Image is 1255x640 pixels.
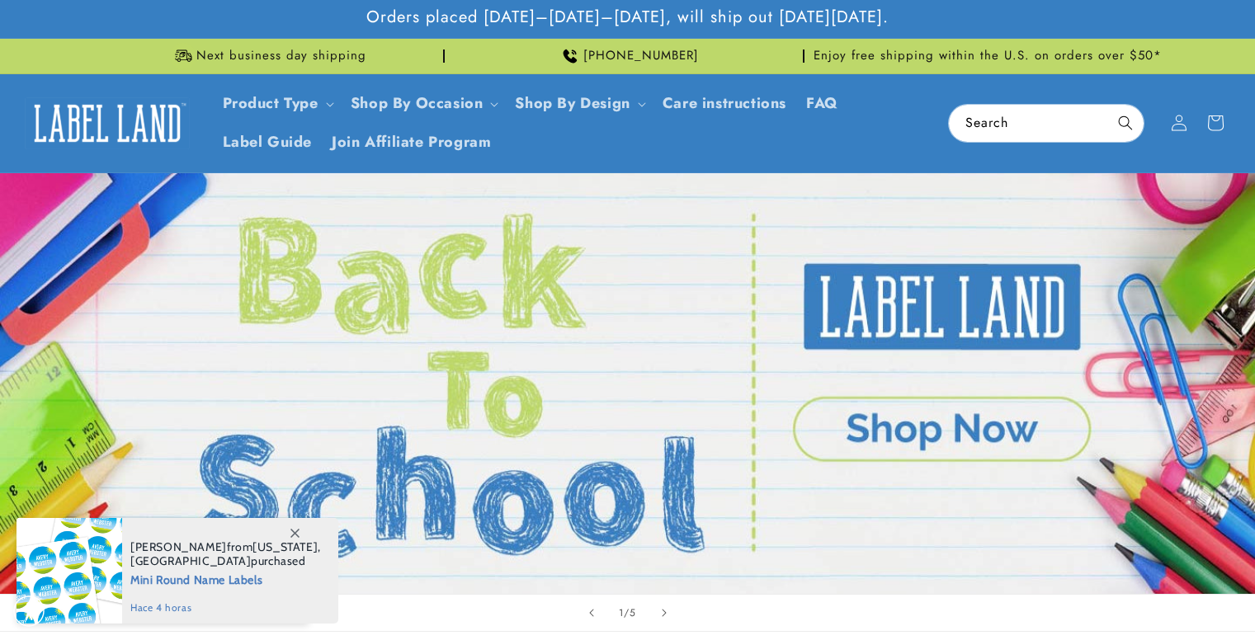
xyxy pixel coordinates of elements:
[811,39,1164,73] div: Announcement
[130,568,321,589] span: Mini Round Name Labels
[130,600,321,615] span: hace 4 horas
[796,84,848,123] a: FAQ
[1107,105,1144,141] button: Search
[451,39,804,73] div: Announcement
[366,7,889,28] span: Orders placed [DATE]–[DATE]–[DATE], will ship out [DATE][DATE].
[322,123,501,162] a: Join Affiliate Program
[252,539,318,554] span: [US_STATE]
[223,133,313,152] span: Label Guide
[646,595,682,631] button: Next slide
[619,605,624,621] span: 1
[130,540,321,568] span: from , purchased
[814,48,1162,64] span: Enjoy free shipping within the U.S. on orders over $50*
[806,94,838,113] span: FAQ
[25,97,190,148] img: Label Land
[663,94,786,113] span: Care instructions
[573,595,610,631] button: Previous slide
[515,92,630,114] a: Shop By Design
[213,123,323,162] a: Label Guide
[624,605,630,621] span: /
[351,94,484,113] span: Shop By Occasion
[505,84,652,123] summary: Shop By Design
[341,84,506,123] summary: Shop By Occasion
[19,92,196,155] a: Label Land
[130,539,227,554] span: [PERSON_NAME]
[196,48,366,64] span: Next business day shipping
[583,48,699,64] span: [PHONE_NUMBER]
[223,92,318,114] a: Product Type
[653,84,796,123] a: Care instructions
[630,605,636,621] span: 5
[130,553,251,568] span: [GEOGRAPHIC_DATA]
[332,133,491,152] span: Join Affiliate Program
[92,39,445,73] div: Announcement
[213,84,341,123] summary: Product Type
